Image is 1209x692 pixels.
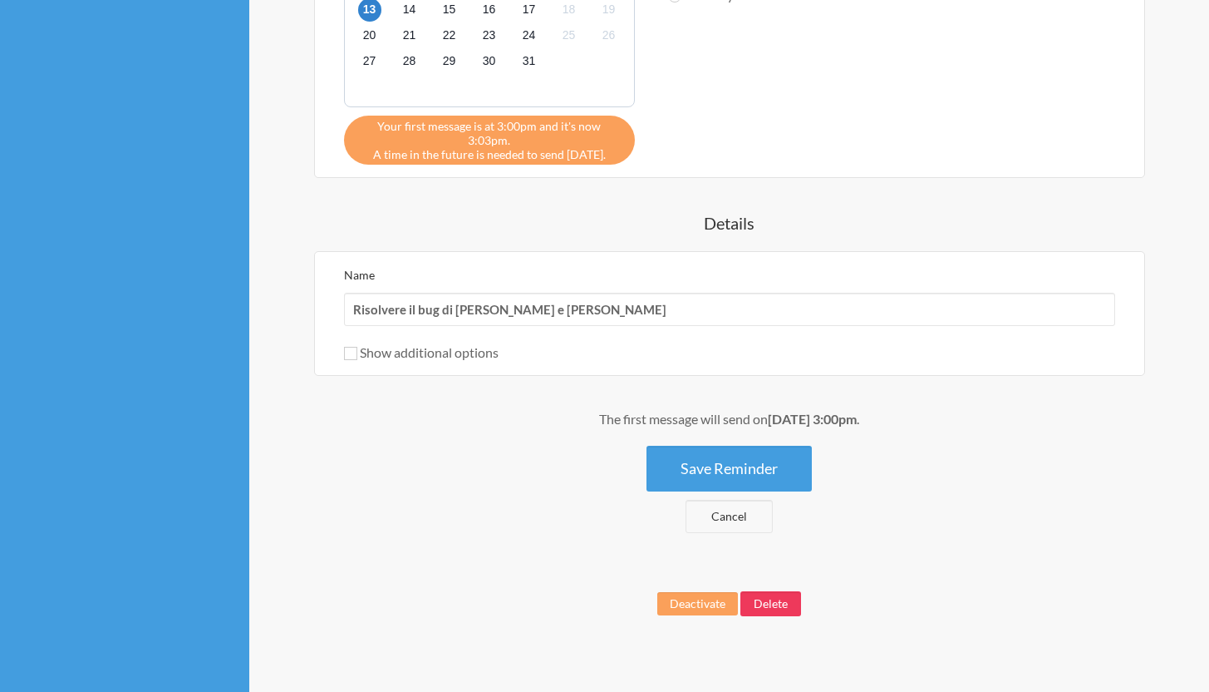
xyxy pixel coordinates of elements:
label: Name [344,268,375,282]
span: lunedì 1 dicembre 2025 [518,50,541,73]
span: venerdì 28 novembre 2025 [398,50,421,73]
div: The first message will send on . [283,409,1176,429]
a: Cancel [686,500,773,533]
span: giovedì 20 novembre 2025 [358,24,381,47]
div: A time in the future is needed to send [DATE]. [344,116,635,165]
input: We suggest a 2 to 4 word name [344,293,1115,326]
span: mercoledì 26 novembre 2025 [597,24,621,47]
span: Your first message is at 3:00pm and it's now 3:03pm. [356,119,622,147]
strong: [DATE] 3:00pm [768,411,857,427]
input: Show additional options [344,347,357,360]
span: sabato 22 novembre 2025 [438,24,461,47]
span: venerdì 21 novembre 2025 [398,24,421,47]
button: Deactivate [657,592,738,615]
span: giovedì 27 novembre 2025 [358,50,381,73]
span: domenica 30 novembre 2025 [478,50,501,73]
button: Delete [740,591,801,616]
h4: Details [283,211,1176,235]
span: domenica 23 novembre 2025 [478,24,501,47]
span: sabato 29 novembre 2025 [438,50,461,73]
label: Show additional options [344,344,499,360]
button: Save Reminder [646,446,812,492]
span: martedì 25 novembre 2025 [558,24,581,47]
span: lunedì 24 novembre 2025 [518,24,541,47]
